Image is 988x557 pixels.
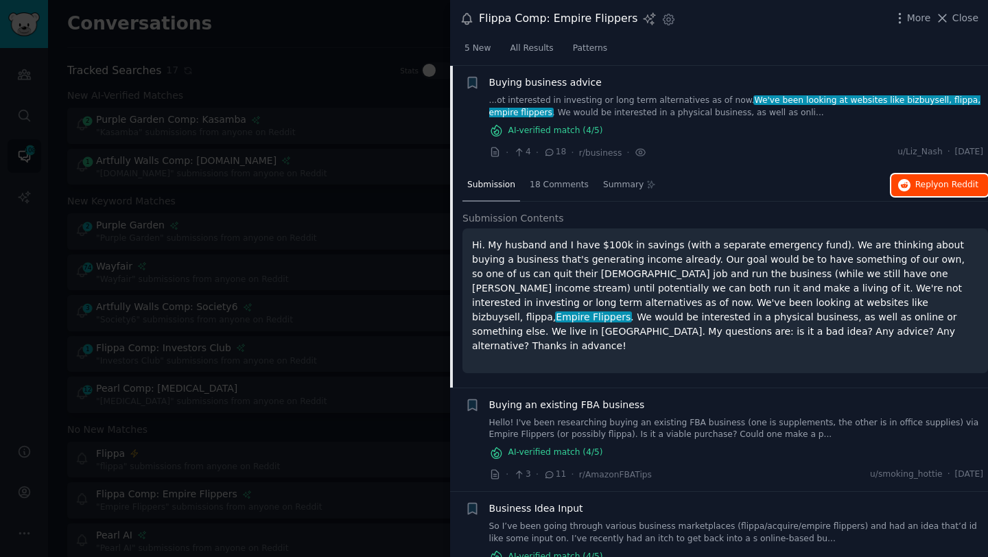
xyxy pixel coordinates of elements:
[555,311,633,322] span: Empire Flippers
[948,146,950,158] span: ·
[568,38,612,66] a: Patterns
[907,11,931,25] span: More
[505,38,558,66] a: All Results
[952,11,978,25] span: Close
[513,469,530,481] span: 3
[462,211,564,226] span: Submission Contents
[489,95,981,117] span: We've been looking at websites like bizbuysell, flippa, empire flippers
[939,180,978,189] span: on Reddit
[955,146,983,158] span: [DATE]
[891,174,988,196] button: Replyon Reddit
[467,179,515,191] span: Submission
[579,148,622,158] span: r/business
[479,10,637,27] div: Flippa Comp: Empire Flippers
[472,238,978,353] p: Hi. My husband and I have $100k in savings (with a separate emergency fund). We are thinking abou...
[460,38,495,66] a: 5 New
[543,146,566,158] span: 18
[955,469,983,481] span: [DATE]
[510,43,553,55] span: All Results
[536,145,539,160] span: ·
[489,95,984,119] a: ...ot interested in investing or long term alternatives as of now.We've been looking at websites ...
[603,179,644,191] span: Summary
[935,11,978,25] button: Close
[915,179,978,191] span: Reply
[571,145,574,160] span: ·
[489,521,984,545] a: So I’ve been going through various business marketplaces (flippa/acquire/empire flippers) and had...
[508,125,603,137] span: AI-verified match ( 4 /5)
[571,467,574,482] span: ·
[543,469,566,481] span: 11
[948,469,950,481] span: ·
[530,179,589,191] span: 18 Comments
[489,417,984,441] a: Hello! I've been researching buying an existing FBA business (one is supplements, the other is in...
[893,11,931,25] button: More
[506,467,508,482] span: ·
[506,145,508,160] span: ·
[489,501,583,516] a: Business Idea Input
[464,43,491,55] span: 5 New
[579,470,652,479] span: r/AmazonFBATips
[536,467,539,482] span: ·
[897,146,943,158] span: u/Liz_Nash
[573,43,607,55] span: Patterns
[626,145,629,160] span: ·
[513,146,530,158] span: 4
[870,469,943,481] span: u/smoking_hottie
[508,447,603,459] span: AI-verified match ( 4 /5)
[489,75,602,90] a: Buying business advice
[489,398,645,412] a: Buying an existing FBA business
